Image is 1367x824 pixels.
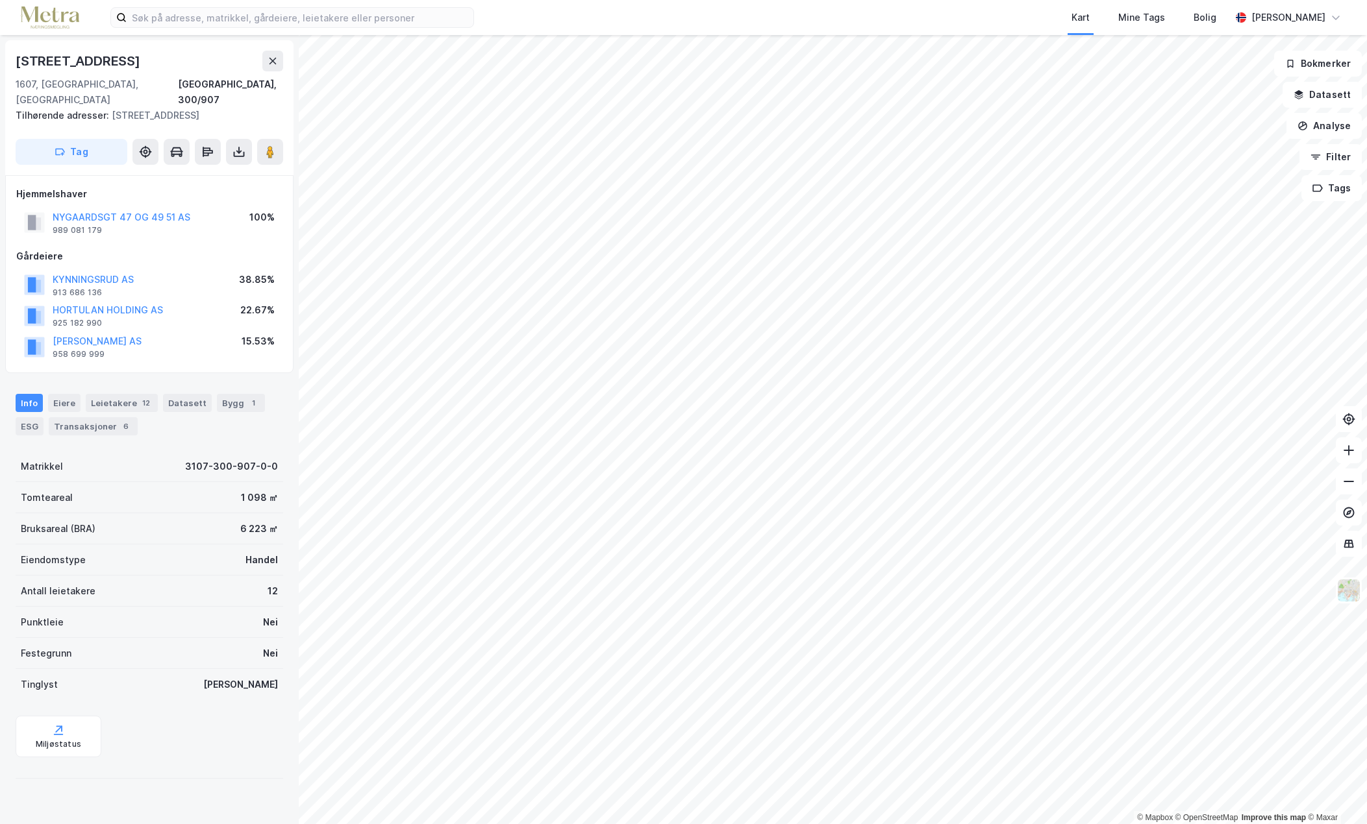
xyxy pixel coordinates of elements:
input: Søk på adresse, matrikkel, gårdeiere, leietakere eller personer [127,8,473,27]
div: Kart [1072,10,1090,25]
div: Mine Tags [1118,10,1165,25]
button: Tag [16,139,127,165]
div: 913 686 136 [53,287,102,298]
button: Datasett [1283,82,1362,108]
div: Transaksjoner [49,417,138,435]
div: 12 [268,583,278,599]
div: Leietakere [86,394,158,412]
div: Hjemmelshaver [16,186,282,202]
div: Nei [263,614,278,630]
a: Improve this map [1242,813,1306,822]
div: 6 [119,420,132,433]
div: 1 [247,396,260,409]
div: 1607, [GEOGRAPHIC_DATA], [GEOGRAPHIC_DATA] [16,77,178,108]
a: Mapbox [1137,813,1173,822]
img: Z [1336,578,1361,603]
div: Eiendomstype [21,552,86,568]
div: 925 182 990 [53,318,102,328]
div: Punktleie [21,614,64,630]
div: 6 223 ㎡ [240,521,278,537]
div: 38.85% [239,272,275,287]
div: ESG [16,417,44,435]
div: 958 699 999 [53,349,105,359]
div: Tinglyst [21,677,58,692]
button: Tags [1301,175,1362,201]
div: Bruksareal (BRA) [21,521,95,537]
button: Analyse [1286,113,1362,139]
div: 15.53% [242,333,275,349]
div: Matrikkel [21,459,63,474]
div: 1 098 ㎡ [241,490,278,505]
div: [PERSON_NAME] [1251,10,1325,25]
div: Tomteareal [21,490,73,505]
div: Gårdeiere [16,248,282,264]
div: 989 081 179 [53,225,102,236]
div: 3107-300-907-0-0 [185,459,278,474]
a: OpenStreetMap [1175,813,1238,822]
div: 100% [249,210,275,225]
div: Nei [263,646,278,661]
div: Bolig [1194,10,1216,25]
div: [STREET_ADDRESS] [16,51,143,71]
div: Festegrunn [21,646,71,661]
button: Filter [1299,144,1362,170]
div: Antall leietakere [21,583,95,599]
span: Tilhørende adresser: [16,110,112,121]
div: [PERSON_NAME] [203,677,278,692]
div: Datasett [163,394,212,412]
div: Bygg [217,394,265,412]
div: [GEOGRAPHIC_DATA], 300/907 [178,77,283,108]
iframe: Chat Widget [1302,762,1367,824]
div: 12 [140,396,153,409]
div: Handel [245,552,278,568]
div: Eiere [48,394,81,412]
div: Miljøstatus [36,739,81,749]
div: Kontrollprogram for chat [1302,762,1367,824]
button: Bokmerker [1274,51,1362,77]
div: Info [16,394,43,412]
div: 22.67% [240,302,275,318]
div: [STREET_ADDRESS] [16,108,273,123]
img: metra-logo.256734c3b2bbffee19d4.png [21,6,79,29]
